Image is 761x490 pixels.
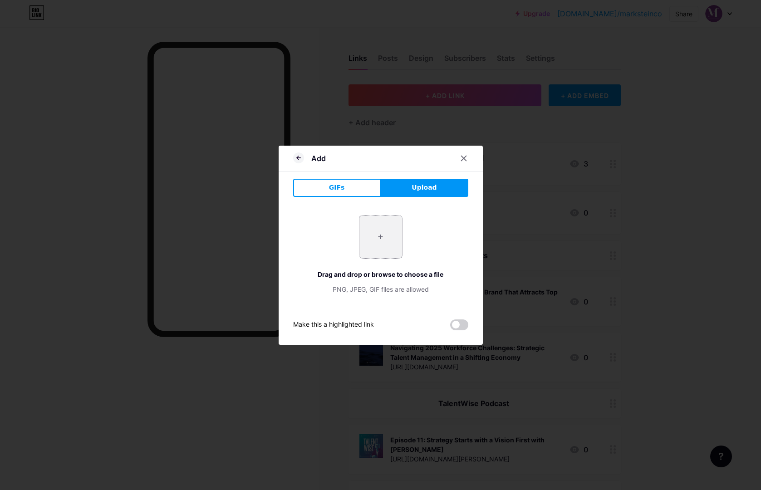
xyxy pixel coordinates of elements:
[381,179,468,197] button: Upload
[293,179,381,197] button: GIFs
[293,319,374,330] div: Make this a highlighted link
[329,183,345,192] span: GIFs
[412,183,437,192] span: Upload
[311,153,326,164] div: Add
[293,284,468,294] div: PNG, JPEG, GIF files are allowed
[293,269,468,279] div: Drag and drop or browse to choose a file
